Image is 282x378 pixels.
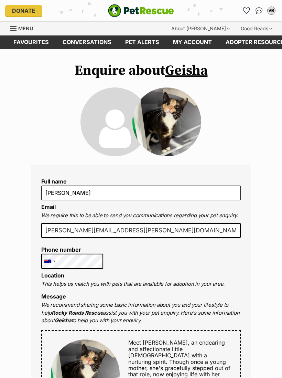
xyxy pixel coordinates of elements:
[41,203,56,210] label: Email
[42,254,57,269] div: Australia: +61
[52,309,103,316] strong: Rocky Roads Rescue
[241,5,252,16] a: Favourites
[253,5,264,16] a: Conversations
[166,22,235,35] div: About [PERSON_NAME]
[256,7,263,14] img: chat-41dd97257d64d25036548639549fe6c8038ab92f7586957e7f3b1b290dea8141.svg
[55,317,72,324] strong: Geisha
[165,62,208,79] a: Geisha
[10,22,38,34] a: Menu
[18,25,33,31] span: Menu
[41,178,241,185] label: Full name
[31,63,251,78] h1: Enquire about
[41,212,241,220] p: We require this to be able to send you communications regarding your pet enquiry.
[132,87,201,156] img: Geisha
[266,5,277,16] button: My account
[41,272,64,279] label: Location
[7,35,56,49] a: Favourites
[118,35,166,49] a: Pet alerts
[166,35,219,49] a: My account
[236,22,277,35] div: Good Reads
[41,301,241,325] p: We recommend sharing some basic information about you and your lifestyle to help assist you with ...
[41,186,241,200] input: E.g. Jimmy Chew
[56,35,118,49] a: conversations
[108,4,174,17] img: logo-e224e6f780fb5917bec1dbf3a21bbac754714ae5b6737aabdf751b685950b380.svg
[5,5,42,17] a: Donate
[41,246,103,253] label: Phone number
[41,280,241,288] p: This helps us match you with pets that are available for adoption in your area.
[108,4,174,17] a: PetRescue
[241,5,277,16] ul: Account quick links
[268,7,275,14] div: VB
[41,293,66,300] label: Message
